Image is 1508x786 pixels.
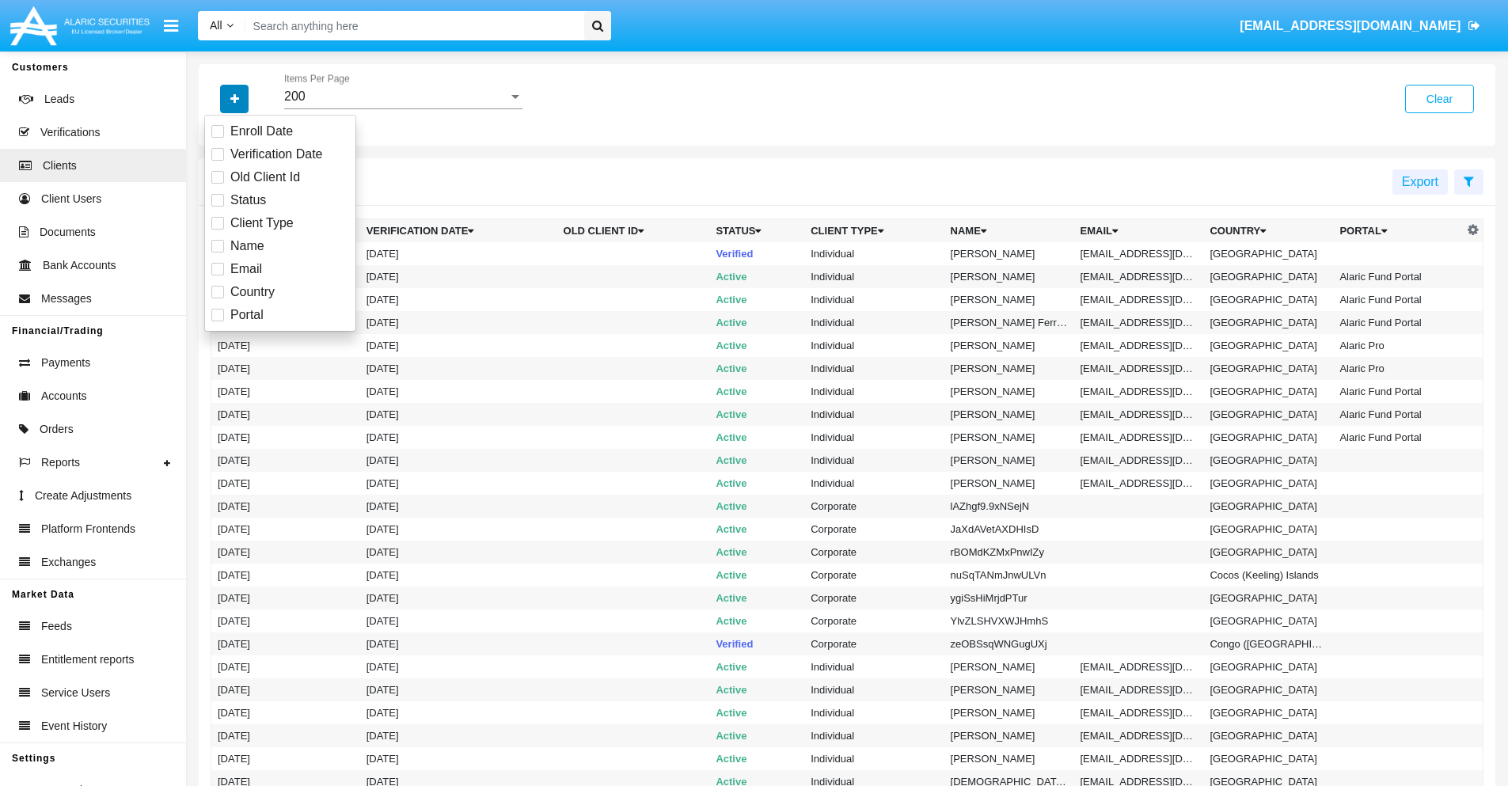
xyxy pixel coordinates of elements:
[211,518,360,541] td: [DATE]
[360,724,557,747] td: [DATE]
[35,488,131,504] span: Create Adjustments
[944,564,1074,587] td: nuSqTANmJnwULVn
[1074,357,1204,380] td: [EMAIL_ADDRESS][DOMAIN_NAME]
[230,214,294,233] span: Client Type
[1203,357,1333,380] td: [GEOGRAPHIC_DATA]
[40,124,100,141] span: Verifications
[211,449,360,472] td: [DATE]
[1203,587,1333,609] td: [GEOGRAPHIC_DATA]
[1333,403,1463,426] td: Alaric Fund Portal
[41,388,87,404] span: Accounts
[709,747,804,770] td: Active
[1333,426,1463,449] td: Alaric Fund Portal
[211,587,360,609] td: [DATE]
[1203,747,1333,770] td: [GEOGRAPHIC_DATA]
[1203,541,1333,564] td: [GEOGRAPHIC_DATA]
[804,587,944,609] td: Corporate
[944,632,1074,655] td: zeOBSsqWNGugUXj
[804,747,944,770] td: Individual
[210,19,222,32] span: All
[360,219,557,243] th: Verification date
[1203,242,1333,265] td: [GEOGRAPHIC_DATA]
[360,265,557,288] td: [DATE]
[230,145,323,164] span: Verification Date
[804,701,944,724] td: Individual
[211,541,360,564] td: [DATE]
[709,472,804,495] td: Active
[944,242,1074,265] td: [PERSON_NAME]
[211,380,360,403] td: [DATE]
[804,357,944,380] td: Individual
[1333,311,1463,334] td: Alaric Fund Portal
[211,724,360,747] td: [DATE]
[360,288,557,311] td: [DATE]
[41,554,96,571] span: Exchanges
[944,587,1074,609] td: ygiSsHiMrjdPTur
[709,495,804,518] td: Active
[804,518,944,541] td: Corporate
[709,701,804,724] td: Active
[1333,265,1463,288] td: Alaric Fund Portal
[211,495,360,518] td: [DATE]
[944,609,1074,632] td: YlvZLSHVXWJHmhS
[41,355,90,371] span: Payments
[804,609,944,632] td: Corporate
[804,380,944,403] td: Individual
[944,701,1074,724] td: [PERSON_NAME]
[211,403,360,426] td: [DATE]
[1074,449,1204,472] td: [EMAIL_ADDRESS][DOMAIN_NAME]
[944,334,1074,357] td: [PERSON_NAME]
[709,334,804,357] td: Active
[804,311,944,334] td: Individual
[709,357,804,380] td: Active
[1405,85,1474,113] button: Clear
[360,495,557,518] td: [DATE]
[944,655,1074,678] td: [PERSON_NAME]
[1074,747,1204,770] td: [EMAIL_ADDRESS][DOMAIN_NAME]
[804,288,944,311] td: Individual
[944,747,1074,770] td: [PERSON_NAME]
[1074,288,1204,311] td: [EMAIL_ADDRESS][DOMAIN_NAME]
[8,2,152,49] img: Logo image
[944,426,1074,449] td: [PERSON_NAME]
[1203,495,1333,518] td: [GEOGRAPHIC_DATA]
[709,265,804,288] td: Active
[360,587,557,609] td: [DATE]
[41,718,107,735] span: Event History
[1240,19,1461,32] span: [EMAIL_ADDRESS][DOMAIN_NAME]
[1203,219,1333,243] th: Country
[1203,449,1333,472] td: [GEOGRAPHIC_DATA]
[709,380,804,403] td: Active
[43,257,116,274] span: Bank Accounts
[41,191,101,207] span: Client Users
[944,311,1074,334] td: [PERSON_NAME] FerryNotEnoughMoney
[709,518,804,541] td: Active
[211,426,360,449] td: [DATE]
[804,265,944,288] td: Individual
[1203,701,1333,724] td: [GEOGRAPHIC_DATA]
[230,260,262,279] span: Email
[1333,380,1463,403] td: Alaric Fund Portal
[944,495,1074,518] td: lAZhgf9.9xNSejN
[1074,655,1204,678] td: [EMAIL_ADDRESS][DOMAIN_NAME]
[360,655,557,678] td: [DATE]
[1402,175,1438,188] span: Export
[804,242,944,265] td: Individual
[211,747,360,770] td: [DATE]
[804,495,944,518] td: Corporate
[944,541,1074,564] td: rBOMdKZMxPnwIZy
[43,158,77,174] span: Clients
[804,219,944,243] th: Client Type
[1074,334,1204,357] td: [EMAIL_ADDRESS][DOMAIN_NAME]
[709,587,804,609] td: Active
[1074,265,1204,288] td: [EMAIL_ADDRESS][DOMAIN_NAME]
[1203,311,1333,334] td: [GEOGRAPHIC_DATA]
[1203,334,1333,357] td: [GEOGRAPHIC_DATA]
[360,564,557,587] td: [DATE]
[40,224,96,241] span: Documents
[198,17,245,34] a: All
[360,403,557,426] td: [DATE]
[804,655,944,678] td: Individual
[211,678,360,701] td: [DATE]
[211,564,360,587] td: [DATE]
